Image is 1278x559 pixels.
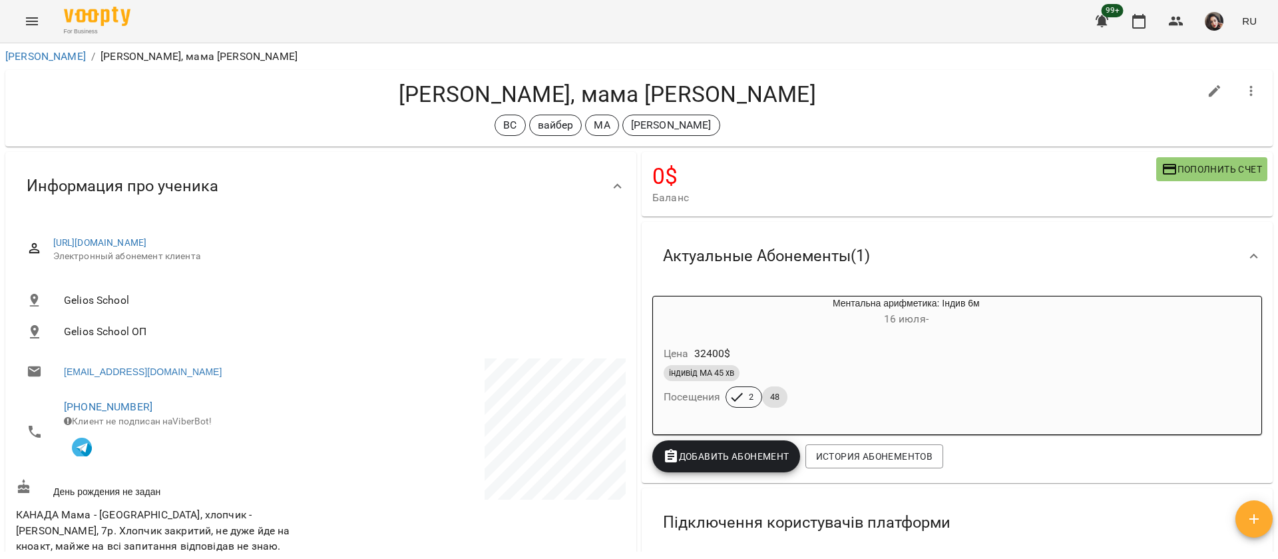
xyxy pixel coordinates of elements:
[642,222,1273,290] div: Актуальные Абонементы(1)
[652,440,800,472] button: Добавить Абонемент
[816,448,933,464] span: История абонементов
[642,488,1273,557] div: Підключення користувачів платформи
[5,50,86,63] a: [PERSON_NAME]
[1162,161,1262,177] span: Пополнить счет
[5,152,636,221] div: Информация про ученика
[64,365,222,378] a: [EMAIL_ADDRESS][DOMAIN_NAME]
[663,448,789,464] span: Добавить Абонемент
[631,117,712,133] p: [PERSON_NAME]
[762,391,787,403] span: 48
[53,237,147,248] a: [URL][DOMAIN_NAME]
[495,115,525,136] div: ВС
[585,115,618,136] div: МА
[503,117,517,133] p: ВС
[694,346,731,362] p: 32400 $
[594,117,610,133] p: МА
[91,49,95,65] li: /
[663,246,870,267] span: Актуальные Абонементы ( 1 )
[1102,4,1124,17] span: 99+
[16,81,1199,108] h4: [PERSON_NAME], мама [PERSON_NAME]
[1156,157,1267,181] button: Пополнить счет
[664,388,720,406] h6: Посещения
[805,444,943,468] button: История абонементов
[27,176,218,197] span: Информация про ученика
[64,428,100,464] button: Клиент подписан на VooptyBot
[622,115,720,136] div: [PERSON_NAME]
[653,296,717,328] div: Ментальна арифметика: Індив 6м
[64,416,212,426] span: Клиент не подписан на ViberBot!
[64,324,615,340] span: Gelios School ОП
[717,296,1096,328] div: Ментальна арифметика: Індив 6м
[72,438,92,458] img: Telegram
[664,367,740,379] span: індивід МА 45 хв
[652,163,1156,190] h4: 0 $
[1205,12,1223,31] img: 415cf204168fa55e927162f296ff3726.jpg
[53,250,615,263] span: Электронный абонемент клиента
[64,292,615,308] span: Gelios School
[884,312,929,325] span: 16 июля -
[1237,9,1262,33] button: RU
[529,115,582,136] div: вайбер
[5,49,1273,65] nav: breadcrumb
[13,476,321,501] div: День рождения не задан
[101,49,298,65] p: [PERSON_NAME], мама [PERSON_NAME]
[652,190,1156,206] span: Баланс
[64,7,130,26] img: Voopty Logo
[653,296,1096,424] button: Ментальна арифметика: Індив 6м16 июля- Цена32400$індивід МА 45 хвПосещения248
[64,400,152,413] a: [PHONE_NUMBER]
[664,344,689,363] h6: Цена
[741,391,761,403] span: 2
[64,27,130,36] span: For Business
[1242,14,1257,28] span: RU
[663,512,951,533] span: Підключення користувачів платформи
[538,117,574,133] p: вайбер
[16,5,48,37] button: Menu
